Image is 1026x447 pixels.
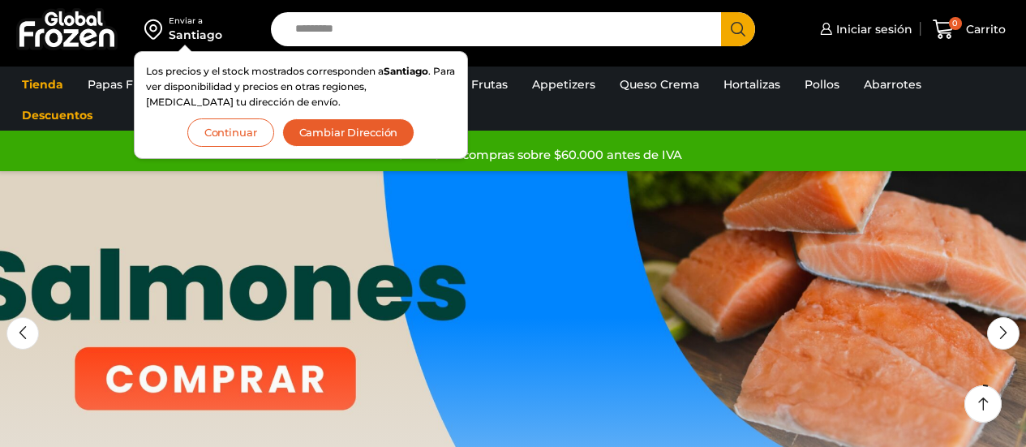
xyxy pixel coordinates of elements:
strong: Santiago [384,65,428,77]
div: Previous slide [6,317,39,350]
img: address-field-icon.svg [144,15,169,43]
div: Santiago [169,27,222,43]
a: Queso Crema [612,69,707,100]
a: Pollos [796,69,848,100]
button: Continuar [187,118,274,147]
a: Appetizers [524,69,603,100]
div: Enviar a [169,15,222,27]
a: Papas Fritas [79,69,166,100]
span: Iniciar sesión [832,21,912,37]
a: Tienda [14,69,71,100]
p: Los precios y el stock mostrados corresponden a . Para ver disponibilidad y precios en otras regi... [146,63,456,110]
button: Search button [721,12,755,46]
span: 0 [949,17,962,30]
button: Cambiar Dirección [282,118,415,147]
a: Abarrotes [856,69,929,100]
a: Descuentos [14,100,101,131]
div: Next slide [987,317,1020,350]
a: Iniciar sesión [816,13,912,45]
span: Carrito [962,21,1006,37]
a: Hortalizas [715,69,788,100]
a: 0 Carrito [929,11,1010,49]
